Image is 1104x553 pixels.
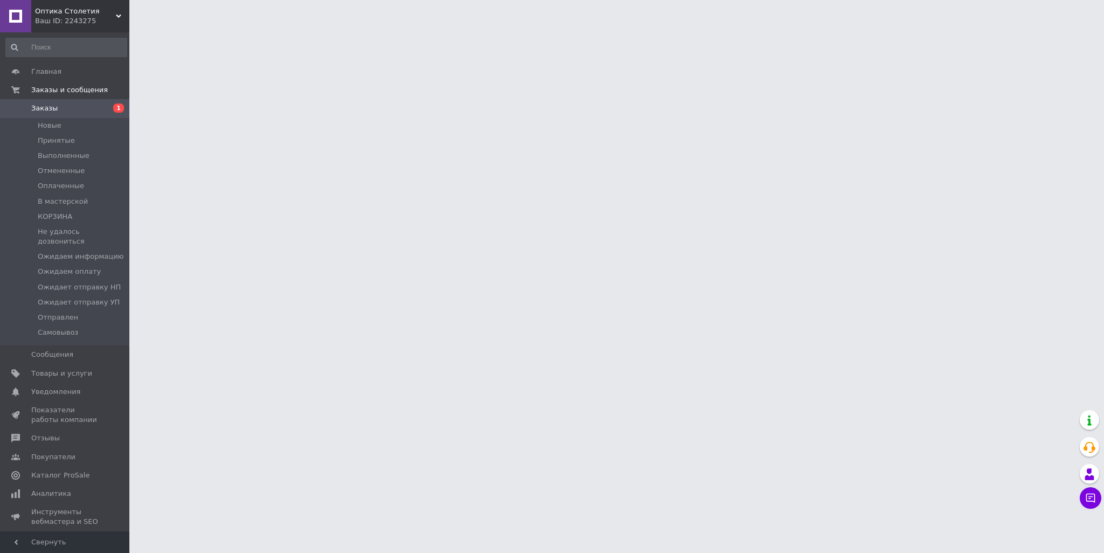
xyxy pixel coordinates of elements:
span: КОРЗИНА [38,212,72,222]
span: 1 [113,103,124,113]
span: Покупатели [31,452,75,462]
span: Заказы и сообщения [31,85,108,95]
span: Каталог ProSale [31,471,89,480]
span: Заказы [31,103,58,113]
span: Отмененные [38,166,85,176]
span: Оплаченные [38,181,84,191]
span: Принятые [38,136,75,146]
span: Главная [31,67,61,77]
span: Оптика Столетия [35,6,116,16]
div: Ваш ID: 2243275 [35,16,129,26]
input: Поиск [5,38,127,57]
span: Показатели работы компании [31,405,100,425]
span: В мастерской [38,197,88,206]
span: Отзывы [31,433,60,443]
span: Аналитика [31,489,71,499]
span: Товары и услуги [31,369,92,378]
span: Не удалось дозвониться [38,227,126,246]
span: Ожидает отправку УП [38,298,120,307]
span: Уведомления [31,387,80,397]
span: Выполненные [38,151,89,161]
span: Сообщения [31,350,73,360]
button: Чат с покупателем [1080,487,1101,509]
span: Новые [38,121,61,130]
span: Ожидает отправку НП [38,282,121,292]
span: Ожидаем оплату [38,267,101,276]
span: Инструменты вебмастера и SEO [31,507,100,527]
span: Ожидаем информацию [38,252,124,261]
span: Отправлен [38,313,78,322]
span: Самовывоз [38,328,78,337]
